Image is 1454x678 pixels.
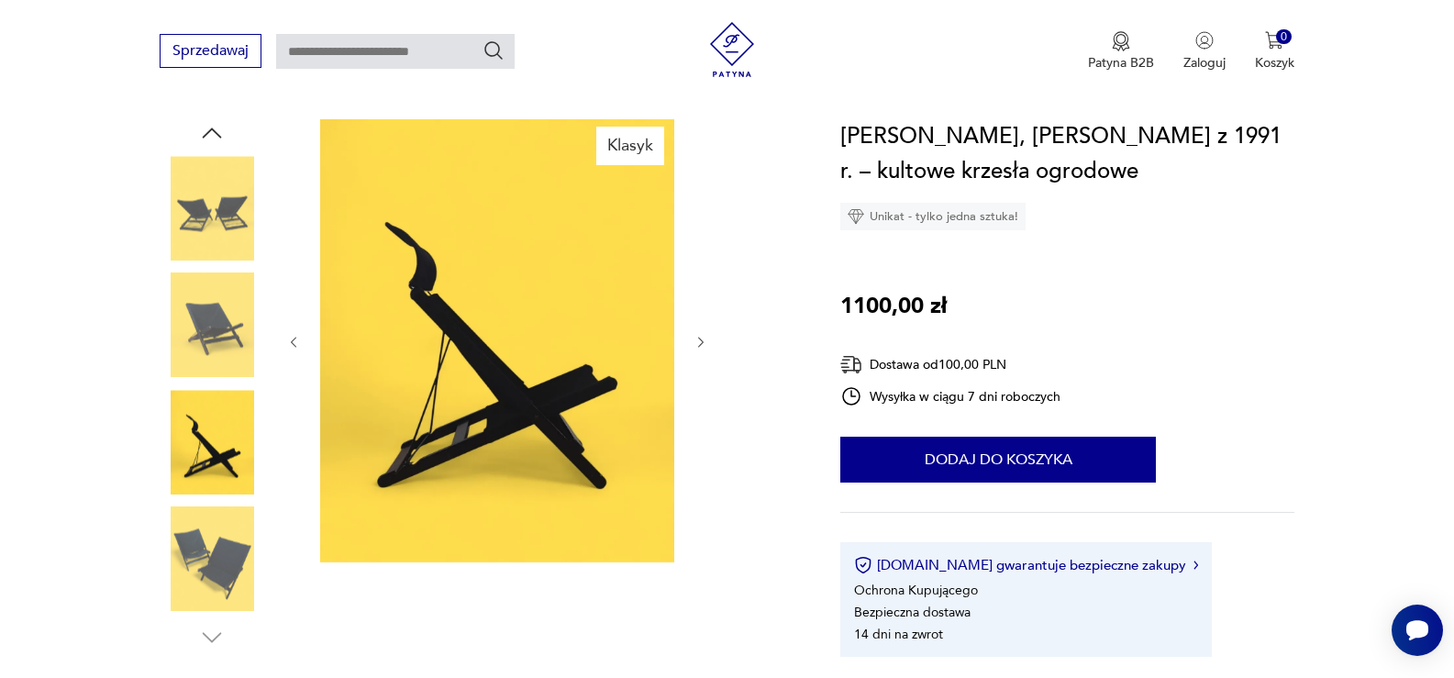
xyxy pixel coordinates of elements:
[840,437,1156,483] button: Dodaj do koszyka
[840,353,1060,376] div: Dostawa od 100,00 PLN
[160,34,261,68] button: Sprzedawaj
[1183,54,1226,72] p: Zaloguj
[840,203,1026,230] div: Unikat - tylko jedna sztuka!
[160,273,264,378] img: Zdjęcie produktu IKEA Hestra, Tord Bjorklund z 1991 r. – kultowe krzesła ogrodowe
[1088,31,1154,72] button: Patyna B2B
[596,127,664,165] div: Klasyk
[854,556,872,574] img: Ikona certyfikatu
[320,119,674,562] img: Zdjęcie produktu IKEA Hestra, Tord Bjorklund z 1991 r. – kultowe krzesła ogrodowe
[840,353,862,376] img: Ikona dostawy
[840,385,1060,407] div: Wysyłka w ciągu 7 dni roboczych
[840,289,947,324] p: 1100,00 zł
[1088,54,1154,72] p: Patyna B2B
[840,119,1294,189] h1: [PERSON_NAME], [PERSON_NAME] z 1991 r. – kultowe krzesła ogrodowe
[1255,31,1294,72] button: 0Koszyk
[483,39,505,61] button: Szukaj
[1195,31,1214,50] img: Ikonka użytkownika
[160,390,264,495] img: Zdjęcie produktu IKEA Hestra, Tord Bjorklund z 1991 r. – kultowe krzesła ogrodowe
[854,604,971,621] li: Bezpieczna dostawa
[1265,31,1283,50] img: Ikona koszyka
[160,156,264,261] img: Zdjęcie produktu IKEA Hestra, Tord Bjorklund z 1991 r. – kultowe krzesła ogrodowe
[854,626,943,643] li: 14 dni na zwrot
[1392,605,1443,656] iframe: Smartsupp widget button
[1255,54,1294,72] p: Koszyk
[1276,29,1292,45] div: 0
[1193,561,1199,570] img: Ikona strzałki w prawo
[705,22,760,77] img: Patyna - sklep z meblami i dekoracjami vintage
[160,46,261,59] a: Sprzedawaj
[854,556,1198,574] button: [DOMAIN_NAME] gwarantuje bezpieczne zakupy
[160,507,264,612] img: Zdjęcie produktu IKEA Hestra, Tord Bjorklund z 1991 r. – kultowe krzesła ogrodowe
[854,582,978,599] li: Ochrona Kupującego
[848,208,864,225] img: Ikona diamentu
[1112,31,1130,51] img: Ikona medalu
[1088,31,1154,72] a: Ikona medaluPatyna B2B
[1183,31,1226,72] button: Zaloguj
